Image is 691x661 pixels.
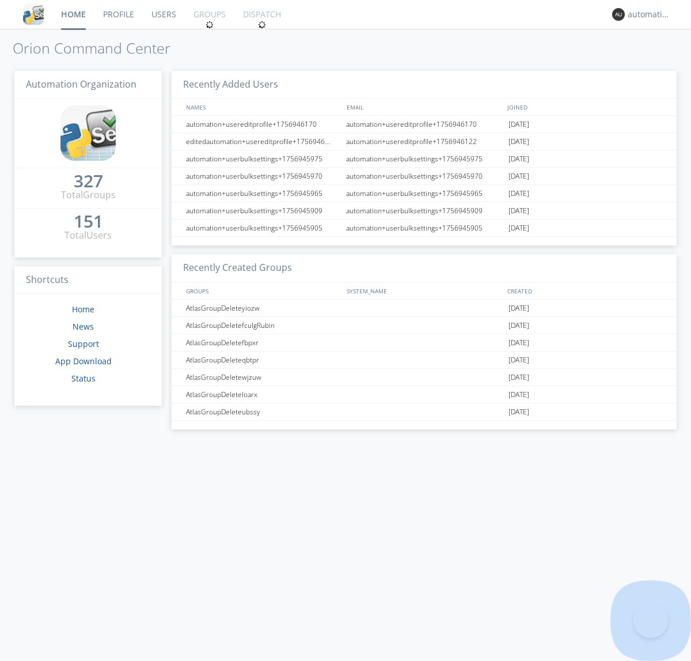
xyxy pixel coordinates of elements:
div: automation+userbulksettings+1756945909 [343,202,506,219]
a: automation+userbulksettings+1756945975automation+userbulksettings+1756945975[DATE] [172,150,677,168]
h3: Shortcuts [14,266,162,294]
span: [DATE] [508,334,529,352]
a: 327 [74,175,103,188]
div: CREATED [504,282,666,299]
a: AtlasGroupDeleteubssy[DATE] [172,403,677,421]
a: automation+userbulksettings+1756945970automation+userbulksettings+1756945970[DATE] [172,168,677,185]
span: [DATE] [508,150,529,168]
div: automation+userbulksettings+1756945905 [183,220,343,236]
span: [DATE] [508,133,529,150]
span: Automation Organization [26,78,136,90]
span: [DATE] [508,317,529,334]
div: automation+usereditprofile+1756946122 [343,133,506,150]
span: [DATE] [508,168,529,185]
img: cddb5a64eb264b2086981ab96f4c1ba7 [23,4,44,25]
div: 327 [74,175,103,187]
span: [DATE] [508,352,529,369]
div: automation+usereditprofile+1756946170 [183,116,343,133]
img: 373638.png [612,8,625,21]
div: automation+userbulksettings+1756945905 [343,220,506,236]
h3: Recently Created Groups [172,254,677,282]
span: [DATE] [508,369,529,386]
div: 151 [74,216,103,227]
img: spin.svg [206,21,214,29]
div: automation+userbulksettings+1756945975 [343,150,506,167]
div: automation+atlas0018 [628,9,671,20]
span: [DATE] [508,116,529,133]
img: cddb5a64eb264b2086981ab96f4c1ba7 [60,105,116,161]
a: AtlasGroupDeletefculgRubin[DATE] [172,317,677,334]
a: AtlasGroupDeleteloarx[DATE] [172,386,677,403]
iframe: Toggle Customer Support [633,603,668,638]
div: AtlasGroupDeletefculgRubin [183,317,343,334]
a: App Download [55,356,112,367]
img: spin.svg [258,21,266,29]
a: News [73,321,94,332]
div: automation+userbulksettings+1756945965 [183,185,343,202]
a: Home [72,304,94,315]
div: AtlasGroupDeletefbpxr [183,334,343,351]
div: AtlasGroupDeleteloarx [183,386,343,403]
div: automation+userbulksettings+1756945975 [183,150,343,167]
div: editedautomation+usereditprofile+1756946122 [183,133,343,150]
div: SYSTEM_NAME [344,282,504,299]
a: automation+usereditprofile+1756946170automation+usereditprofile+1756946170[DATE] [172,116,677,133]
div: Total Users [64,229,112,242]
div: AtlasGroupDeleteqbtpr [183,352,343,368]
a: AtlasGroupDeletefbpxr[DATE] [172,334,677,352]
a: automation+userbulksettings+1756945909automation+userbulksettings+1756945909[DATE] [172,202,677,220]
a: Support [68,338,99,349]
a: Status [71,373,96,384]
div: NAMES [183,99,341,115]
div: Total Groups [61,188,116,202]
div: automation+usereditprofile+1756946170 [343,116,506,133]
a: AtlasGroupDeleteqbtpr[DATE] [172,352,677,369]
a: AtlasGroupDeletewjzuw[DATE] [172,369,677,386]
h3: Recently Added Users [172,71,677,99]
a: automation+userbulksettings+1756945905automation+userbulksettings+1756945905[DATE] [172,220,677,237]
a: 151 [74,216,103,229]
a: AtlasGroupDeleteyiozw[DATE] [172,300,677,317]
span: [DATE] [508,386,529,403]
div: AtlasGroupDeleteyiozw [183,300,343,316]
span: [DATE] [508,403,529,421]
div: automation+userbulksettings+1756945970 [343,168,506,184]
div: EMAIL [344,99,504,115]
span: [DATE] [508,202,529,220]
div: automation+userbulksettings+1756945965 [343,185,506,202]
div: automation+userbulksettings+1756945909 [183,202,343,219]
div: AtlasGroupDeletewjzuw [183,369,343,386]
a: automation+userbulksettings+1756945965automation+userbulksettings+1756945965[DATE] [172,185,677,202]
span: [DATE] [508,220,529,237]
div: GROUPS [183,282,341,299]
span: [DATE] [508,185,529,202]
div: AtlasGroupDeleteubssy [183,403,343,420]
div: automation+userbulksettings+1756945970 [183,168,343,184]
div: JOINED [504,99,666,115]
a: editedautomation+usereditprofile+1756946122automation+usereditprofile+1756946122[DATE] [172,133,677,150]
span: [DATE] [508,300,529,317]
